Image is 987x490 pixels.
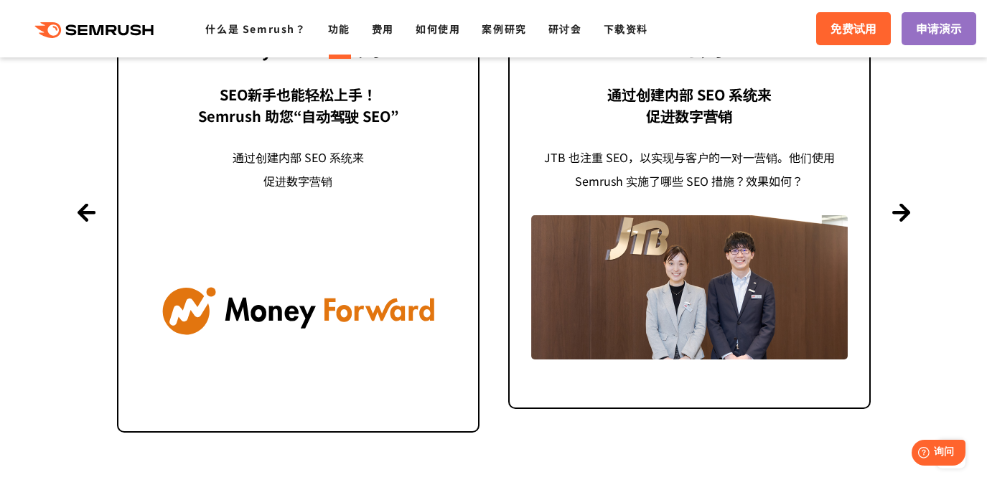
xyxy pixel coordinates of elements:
font: 促进数字营销 [646,105,732,126]
button: 以前的 [78,203,95,221]
font: SEO新手也能轻松上手！ [220,84,377,105]
font: 通过创建内部 SEO 系统来 [607,84,772,105]
a: 什么是 Semrush？ [205,22,306,36]
a: 功能 [328,22,350,36]
font: 申请演示 [916,19,962,37]
a: 如何使用 [416,22,460,36]
a: 研讨会 [548,22,582,36]
iframe: 帮助小部件启动器 [859,434,971,474]
button: 下一个 [892,203,910,221]
font: 免费试用 [831,19,876,37]
a: 案例研究 [482,22,526,36]
img: 成分 [531,215,848,359]
font: JTB 也注重 SEO，以实现与客户的一对一营销。他们使用 Semrush 实施了哪些 SEO 措施？效果如何？ [544,149,835,189]
font: 促进数字营销 [263,172,332,189]
font: 下一个 [897,204,906,240]
font: Semrush 助您“自动驾驶 SEO” [198,105,398,126]
font: 通过创建内部 SEO 系统来 [233,149,364,166]
a: 申请演示 [902,12,976,45]
a: 免费试用 [816,12,891,45]
a: 费用 [372,22,394,36]
font: 以前的 [82,204,91,240]
a: 下载资料 [604,22,648,36]
img: 成分 [140,239,457,382]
